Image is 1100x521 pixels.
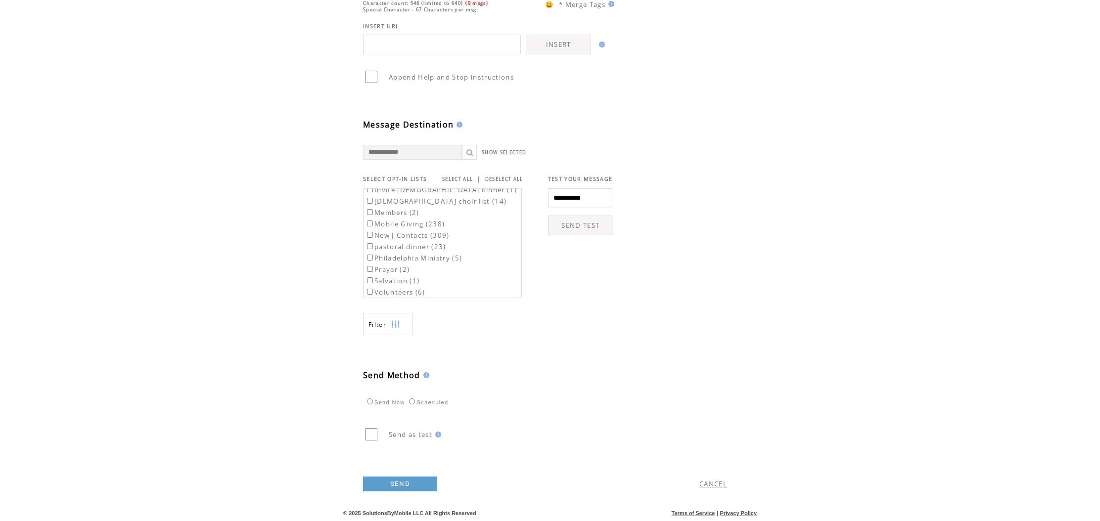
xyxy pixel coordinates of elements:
[363,370,420,381] span: Send Method
[526,35,591,54] a: INSERT
[343,510,476,516] span: © 2025 SolutionsByMobile LLC All Rights Reserved
[363,6,477,13] span: Special Character - 67 Characters per msg
[365,254,462,262] label: Philadelphia Ministry (5)
[420,372,429,378] img: help.gif
[672,510,715,516] a: Terms of Service
[391,313,400,336] img: filters.png
[605,1,614,7] img: help.gif
[363,23,399,30] span: INSERT URL
[367,255,373,260] input: Philadelphia Ministry (5)
[365,219,445,228] label: Mobile Giving (238)
[365,399,405,405] label: Send Now
[367,289,373,295] input: Volunteers (6)
[365,185,517,194] label: Invite [DEMOGRAPHIC_DATA] dinner (1)
[367,209,373,215] input: Members (2)
[365,197,506,206] label: [DEMOGRAPHIC_DATA] choir list (14)
[363,313,412,335] a: Filter
[485,176,523,182] a: DESELECT ALL
[365,208,419,217] label: Members (2)
[365,265,410,274] label: Prayer (2)
[365,276,419,285] label: Salvation (1)
[365,288,425,297] label: Volunteers (6)
[363,477,437,491] a: SEND
[409,398,415,404] input: Scheduled
[477,174,481,183] span: |
[389,73,514,82] span: Append Help and Stop instructions
[367,198,373,204] input: [DEMOGRAPHIC_DATA] choir list (14)
[482,149,526,156] a: SHOW SELECTED
[367,220,373,226] input: Mobile Giving (238)
[548,216,613,235] a: SEND TEST
[367,398,373,404] input: Send Now
[363,175,427,182] span: SELECT OPT-IN LISTS
[699,479,727,488] a: CANCEL
[548,175,613,182] span: TEST YOUR MESSAGE
[367,243,373,249] input: pastoral dinner (23)
[365,242,446,251] label: pastoral dinner (23)
[365,231,450,240] label: New J Contacts (309)
[454,122,462,128] img: help.gif
[367,232,373,238] input: New J Contacts (309)
[367,186,373,192] input: Invite [DEMOGRAPHIC_DATA] dinner (1)
[407,399,448,405] label: Scheduled
[363,119,454,130] span: Message Destination
[389,430,432,439] span: Send as test
[717,510,718,516] span: |
[442,176,473,182] a: SELECT ALL
[367,266,373,272] input: Prayer (2)
[432,432,441,437] img: help.gif
[720,510,757,516] a: Privacy Policy
[368,320,386,329] span: Show filters
[596,42,605,47] img: help.gif
[367,277,373,283] input: Salvation (1)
